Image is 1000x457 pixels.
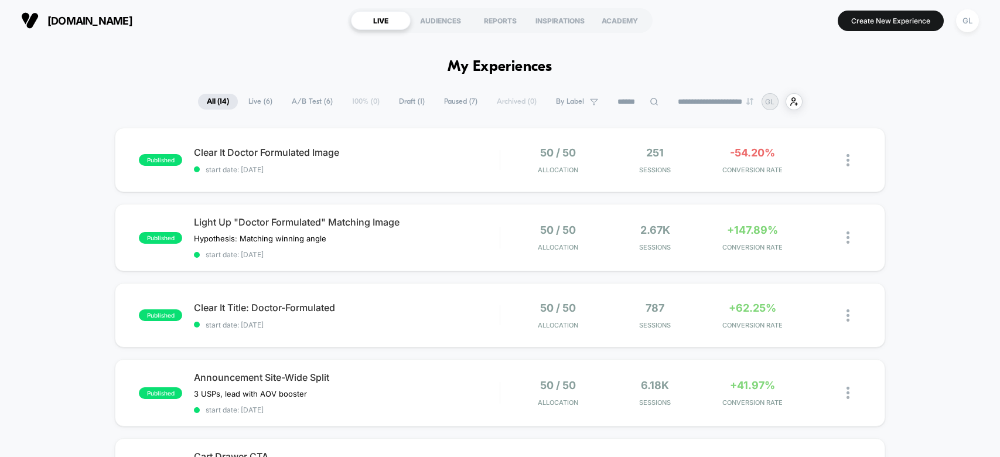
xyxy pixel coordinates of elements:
span: 50 / 50 [540,379,576,391]
div: ACADEMY [590,11,650,30]
span: 50 / 50 [540,224,576,236]
img: close [847,387,849,399]
span: Allocation [538,166,578,174]
span: published [139,387,182,399]
span: 50 / 50 [540,146,576,159]
span: 6.18k [641,379,669,391]
span: Sessions [609,243,701,251]
span: Paused ( 7 ) [435,94,486,110]
span: published [139,154,182,166]
span: published [139,232,182,244]
span: Light Up "Doctor Formulated" Matching Image [194,216,499,228]
span: Sessions [609,321,701,329]
span: Hypothesis: Matching winning angle [194,234,326,243]
div: LIVE [351,11,411,30]
span: Sessions [609,398,701,407]
span: 50 / 50 [540,302,576,314]
span: A/B Test ( 6 ) [283,94,342,110]
span: CONVERSION RATE [707,321,798,329]
span: -54.20% [730,146,775,159]
span: start date: [DATE] [194,405,499,414]
span: Draft ( 1 ) [390,94,434,110]
span: 3 USPs, lead with AOV booster [194,389,307,398]
span: 251 [646,146,664,159]
span: CONVERSION RATE [707,398,798,407]
span: +41.97% [730,379,775,391]
span: 2.67k [640,224,670,236]
button: [DOMAIN_NAME] [18,11,136,30]
div: REPORTS [470,11,530,30]
span: 787 [646,302,664,314]
span: Clear It Doctor Formulated Image [194,146,499,158]
p: GL [765,97,774,106]
span: Allocation [538,243,578,251]
button: GL [953,9,982,33]
h1: My Experiences [448,59,552,76]
span: CONVERSION RATE [707,166,798,174]
button: Create New Experience [838,11,944,31]
img: close [847,309,849,322]
span: +147.89% [727,224,778,236]
span: By Label [556,97,584,106]
span: CONVERSION RATE [707,243,798,251]
div: INSPIRATIONS [530,11,590,30]
span: start date: [DATE] [194,250,499,259]
span: start date: [DATE] [194,165,499,174]
img: Visually logo [21,12,39,29]
span: Live ( 6 ) [240,94,281,110]
span: Sessions [609,166,701,174]
span: All ( 14 ) [198,94,238,110]
span: [DOMAIN_NAME] [47,15,132,27]
div: GL [956,9,979,32]
span: Allocation [538,398,578,407]
img: close [847,231,849,244]
span: Allocation [538,321,578,329]
span: start date: [DATE] [194,320,499,329]
span: +62.25% [729,302,776,314]
img: close [847,154,849,166]
span: published [139,309,182,321]
span: Announcement Site-Wide Split [194,371,499,383]
div: AUDIENCES [411,11,470,30]
span: Clear It Title: Doctor-Formulated [194,302,499,313]
img: end [746,98,753,105]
